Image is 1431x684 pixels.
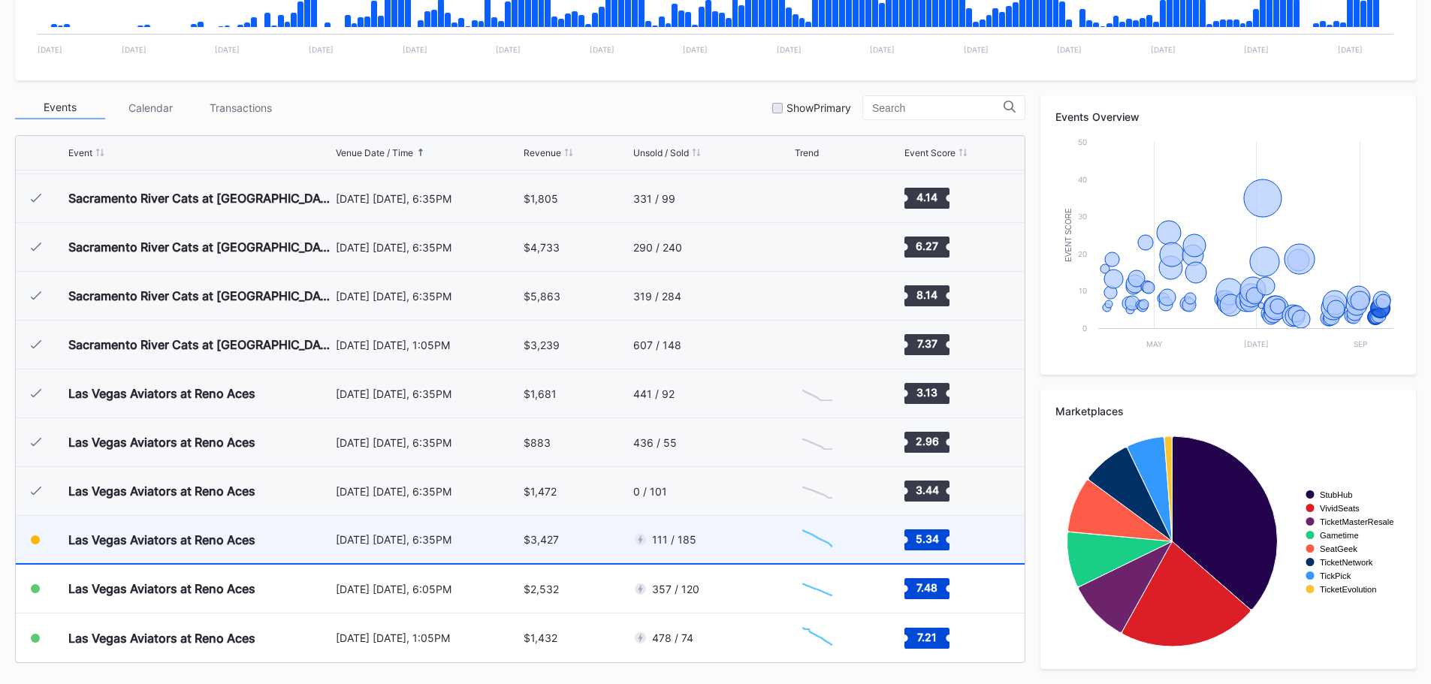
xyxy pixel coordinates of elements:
text: TicketMasterResale [1320,517,1393,526]
text: [DATE] [1338,45,1363,54]
text: 3.44 [915,484,938,496]
div: Transactions [195,96,285,119]
text: 20 [1078,249,1087,258]
text: [DATE] [1244,45,1269,54]
div: $4,733 [524,241,560,254]
text: [DATE] [964,45,989,54]
text: 8.14 [916,288,937,301]
div: $1,432 [524,631,557,644]
div: 436 / 55 [633,436,677,449]
div: Event Score [904,147,956,158]
div: Events [15,96,105,119]
text: 7.21 [917,630,937,643]
text: StubHub [1320,490,1353,499]
text: [DATE] [777,45,802,54]
div: [DATE] [DATE], 6:35PM [336,290,521,303]
text: [DATE] [683,45,708,54]
div: $5,863 [524,290,560,303]
input: Search [872,102,1004,114]
div: Sacramento River Cats at [GEOGRAPHIC_DATA] Aces [68,288,332,303]
div: Las Vegas Aviators at Reno Aces [68,532,255,547]
div: Sacramento River Cats at [GEOGRAPHIC_DATA] Aces [68,337,332,352]
text: 10 [1079,286,1087,295]
div: [DATE] [DATE], 6:35PM [336,485,521,498]
text: 4.14 [916,191,937,203]
text: [DATE] [1057,45,1082,54]
div: [DATE] [DATE], 6:35PM [336,533,521,546]
text: [DATE] [122,45,146,54]
div: 357 / 120 [652,583,699,595]
svg: Chart title [795,277,840,315]
svg: Chart title [795,326,840,363]
text: [DATE] [590,45,614,54]
div: Venue Date / Time [336,147,413,158]
text: 5.34 [915,532,938,544]
svg: Chart title [1055,134,1401,360]
text: 2.96 [915,435,938,447]
svg: Chart title [795,423,840,461]
text: 40 [1078,175,1087,184]
svg: Chart title [795,179,840,217]
div: 290 / 240 [633,241,682,254]
div: Unsold / Sold [633,147,689,158]
div: [DATE] [DATE], 6:35PM [336,436,521,449]
div: Sacramento River Cats at [GEOGRAPHIC_DATA] Aces [68,240,332,255]
div: Revenue [524,147,561,158]
text: [DATE] [309,45,334,54]
text: May [1146,339,1163,348]
svg: Chart title [795,570,840,607]
div: $3,239 [524,339,560,351]
text: TickPick [1320,571,1351,580]
div: Event [68,147,92,158]
div: Las Vegas Aviators at Reno Aces [68,484,255,499]
text: SeatGeek [1320,544,1357,553]
div: $883 [524,436,551,449]
text: TicketNetwork [1320,558,1373,567]
div: [DATE] [DATE], 6:35PM [336,387,521,400]
text: [DATE] [496,45,521,54]
div: 478 / 74 [652,631,693,644]
div: Marketplaces [1055,405,1401,417]
text: 0 [1082,324,1087,333]
div: 607 / 148 [633,339,681,351]
div: 331 / 99 [633,192,675,205]
div: [DATE] [DATE], 6:05PM [336,583,521,595]
text: [DATE] [403,45,427,54]
text: [DATE] [215,45,240,54]
div: $2,532 [524,583,559,595]
div: 111 / 185 [652,533,696,546]
div: 0 / 101 [633,485,667,498]
text: [DATE] [38,45,62,54]
text: 7.48 [916,581,937,594]
div: Events Overview [1055,110,1401,123]
div: Show Primary [786,101,851,114]
div: $3,427 [524,533,559,546]
div: Sacramento River Cats at [GEOGRAPHIC_DATA] Aces [68,191,332,206]
text: Sep [1354,339,1367,348]
div: [DATE] [DATE], 1:05PM [336,339,521,351]
text: 30 [1078,212,1087,221]
div: $1,805 [524,192,558,205]
div: Trend [795,147,819,158]
div: Las Vegas Aviators at Reno Aces [68,386,255,401]
svg: Chart title [795,619,840,657]
div: [DATE] [DATE], 6:35PM [336,192,521,205]
text: 3.13 [916,386,937,399]
text: VividSeats [1320,504,1360,513]
div: $1,472 [524,485,557,498]
div: 441 / 92 [633,387,675,400]
text: 7.37 [916,337,937,350]
text: [DATE] [1244,339,1269,348]
text: 50 [1078,137,1087,146]
div: $1,681 [524,387,557,400]
div: [DATE] [DATE], 6:35PM [336,241,521,254]
text: Gametime [1320,531,1359,540]
svg: Chart title [795,375,840,412]
svg: Chart title [795,472,840,510]
div: Las Vegas Aviators at Reno Aces [68,435,255,450]
svg: Chart title [795,521,840,559]
div: 319 / 284 [633,290,681,303]
text: Event Score [1064,208,1073,262]
text: 6.27 [916,240,938,252]
div: [DATE] [DATE], 1:05PM [336,631,521,644]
